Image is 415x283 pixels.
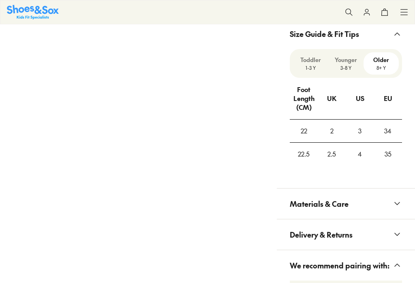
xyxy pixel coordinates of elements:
[7,5,59,19] img: SNS_Logo_Responsive.svg
[367,64,396,71] p: 8+ Y
[277,19,415,49] button: Size Guide & Fit Tips
[277,189,415,219] button: Materials & Care
[327,88,336,109] div: UK
[374,120,402,142] div: 34
[277,219,415,250] button: Delivery & Returns
[318,120,345,142] div: 2
[7,5,59,19] a: Shoes & Sox
[347,143,374,165] div: 4
[332,56,360,64] p: Younger
[290,253,389,277] span: We recommend pairing with:
[290,120,318,142] div: 22
[384,88,392,109] div: EU
[318,143,345,165] div: 2.5
[296,64,325,71] p: 1-3 Y
[296,56,325,64] p: Toddler
[290,192,349,216] span: Materials & Care
[277,250,415,281] button: We recommend pairing with:
[290,223,353,247] span: Delivery & Returns
[291,79,317,118] div: Foot Length (CM)
[356,88,364,109] div: US
[332,64,360,71] p: 3-8 Y
[290,22,359,46] span: Size Guide & Fit Tips
[290,143,318,165] div: 22.5
[347,120,374,142] div: 3
[374,143,402,165] div: 35
[367,56,396,64] p: Older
